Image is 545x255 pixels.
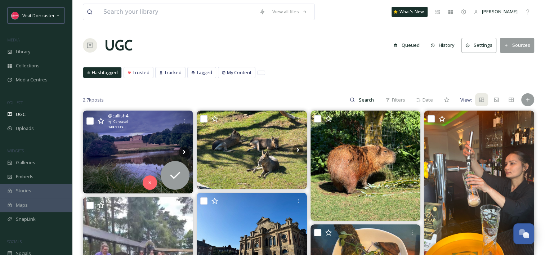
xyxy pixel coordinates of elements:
span: Collections [16,62,40,69]
span: WIDGETS [7,148,24,153]
span: Embeds [16,173,33,180]
span: Library [16,48,30,55]
span: [PERSON_NAME] [482,8,518,15]
span: Carousel [113,119,128,124]
span: Hashtagged [92,69,118,76]
span: Maps [16,202,28,209]
span: Visit Doncaster [22,12,55,19]
img: visit%20logo%20fb.jpg [12,12,19,19]
span: SOCIALS [7,239,22,244]
a: [PERSON_NAME] [470,5,521,19]
a: Queued [390,38,427,52]
img: Patagonian Mara 🤎 #yorkshirewildlifepark #patagonianmara [197,111,307,189]
a: What's New [392,7,428,17]
span: Trusted [133,69,149,76]
span: Tracked [164,69,182,76]
span: Uploads [16,125,34,132]
img: Capybara 🧡 #yorkshirewildlifepark #capybara [311,111,421,221]
button: Sources [500,38,534,53]
span: MEDIA [7,37,20,42]
span: View: [460,97,472,103]
a: UGC [104,35,133,56]
input: Search your library [100,4,256,20]
span: Date [423,97,433,103]
span: @ callish4 [108,112,128,119]
span: SnapLink [16,216,36,223]
a: View all files [269,5,311,19]
span: Galleries [16,159,35,166]
button: History [427,38,458,52]
span: 2.7k posts [83,97,104,103]
span: Filters [392,97,405,103]
span: UGC [16,111,26,118]
button: Queued [390,38,423,52]
span: Media Centres [16,76,48,83]
input: Search [355,93,378,107]
img: When you just need a little head clearance and fresh air…this little 5k round cussy always helps ... [83,111,193,193]
a: History [427,38,462,52]
button: Open Chat [513,223,534,244]
span: 1440 x 1080 [108,125,124,130]
span: Tagged [196,69,212,76]
span: My Content [227,69,251,76]
a: Settings [461,38,500,53]
button: Settings [461,38,496,53]
span: Stories [16,187,31,194]
span: COLLECT [7,100,23,105]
